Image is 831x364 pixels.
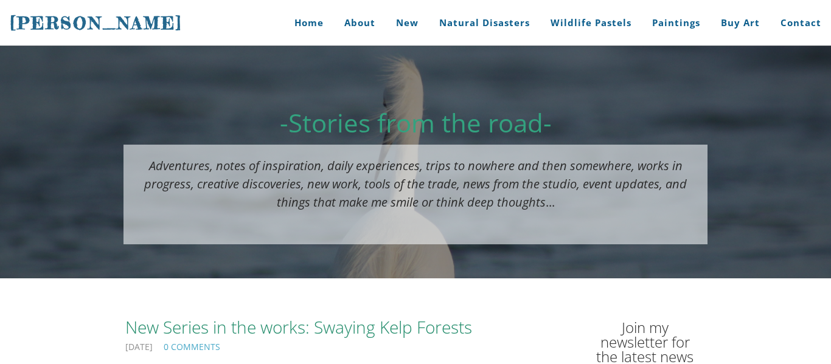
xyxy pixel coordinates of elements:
[10,13,183,33] span: [PERSON_NAME]
[164,341,220,352] a: 0 Comments
[144,157,687,210] em: Adventures, notes of inspiration, daily experiences, trips to nowhere and then somewhere, works i...
[125,314,545,340] a: New Series in the works: Swaying Kelp Forests
[144,157,687,210] font: ...
[10,12,183,35] a: [PERSON_NAME]
[125,343,153,354] span: [DATE]
[123,110,708,136] h2: -Stories from the road-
